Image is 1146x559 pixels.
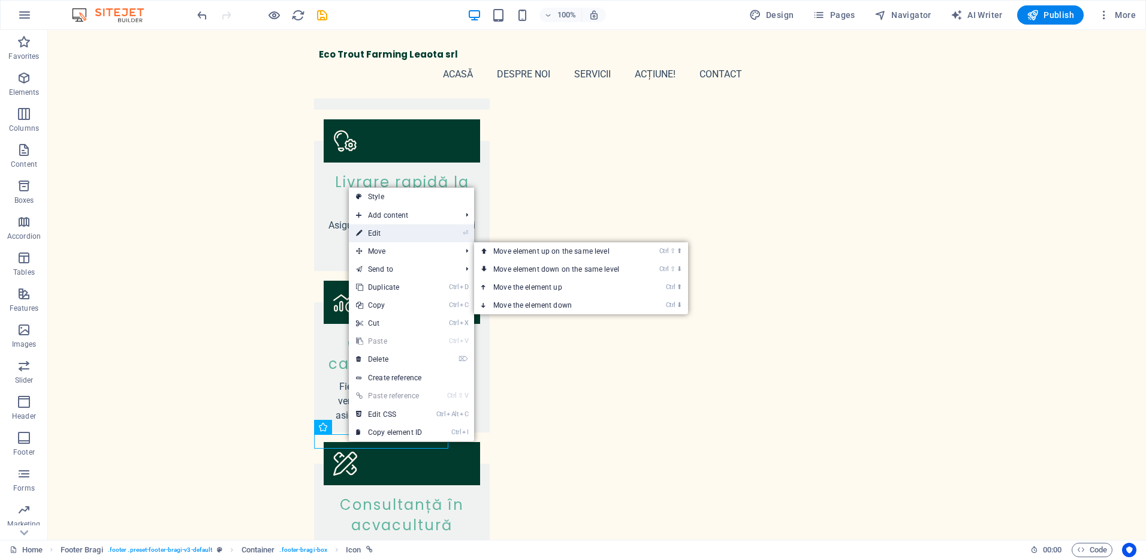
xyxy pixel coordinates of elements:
[744,5,799,25] div: Design (Ctrl+Alt+Y)
[1093,5,1141,25] button: More
[1043,543,1061,557] span: 00 00
[677,265,682,273] i: ⬇
[749,9,794,21] span: Design
[460,301,468,309] i: C
[69,8,159,22] img: Editor Logo
[1030,543,1062,557] h6: Session time
[7,519,40,529] p: Marketing
[349,369,474,387] a: Create reference
[12,411,36,421] p: Header
[460,337,468,345] i: V
[10,303,38,313] p: Features
[946,5,1008,25] button: AI Writer
[349,188,474,206] a: Style
[349,314,429,332] a: CtrlXCut
[447,392,457,399] i: Ctrl
[61,543,373,557] nav: breadcrumb
[349,423,429,441] a: CtrlICopy element ID
[539,8,582,22] button: 100%
[217,546,222,553] i: This element is a customizable preset
[349,405,429,423] a: CtrlAltCEdit CSS
[349,224,429,242] a: ⏎Edit
[14,196,34,205] p: Boxes
[279,543,327,557] span: . footer-bragi-box
[195,8,209,22] i: Undo: Change icon (Ctrl+Z)
[589,10,599,20] i: On resize automatically adjust zoom level to fit chosen device.
[8,52,39,61] p: Favorites
[474,260,643,278] a: Ctrl⇧⬇Move element down on the same level
[349,296,429,314] a: CtrlCCopy
[15,375,34,385] p: Slider
[195,8,209,22] button: undo
[1051,545,1053,554] span: :
[449,319,459,327] i: Ctrl
[1077,543,1107,557] span: Code
[1098,9,1136,21] span: More
[13,268,35,277] p: Tables
[7,232,41,241] p: Accordion
[557,8,577,22] h6: 100%
[366,546,373,553] i: This element is linked
[659,265,669,273] i: Ctrl
[474,278,643,296] a: Ctrl⬆Move the element up
[267,8,281,22] button: Click here to leave preview mode and continue editing
[813,9,855,21] span: Pages
[666,301,675,309] i: Ctrl
[291,8,305,22] i: Reload page
[108,543,213,557] span: . footer .preset-footer-bragi-v3-default
[460,283,468,291] i: D
[447,410,459,418] i: Alt
[474,296,643,314] a: Ctrl⬇Move the element down
[451,428,461,436] i: Ctrl
[666,283,675,291] i: Ctrl
[349,206,456,224] span: Add content
[677,301,682,309] i: ⬇
[10,543,43,557] a: Click to cancel selection. Double-click to open Pages
[315,8,329,22] button: save
[460,319,468,327] i: X
[870,5,936,25] button: Navigator
[1072,543,1112,557] button: Code
[951,9,1003,21] span: AI Writer
[1122,543,1136,557] button: Usercentrics
[315,8,329,22] i: Save (Ctrl+S)
[436,410,446,418] i: Ctrl
[465,392,468,399] i: V
[874,9,931,21] span: Navigator
[474,242,643,260] a: Ctrl⇧⬆Move element up on the same level
[1027,9,1074,21] span: Publish
[460,410,468,418] i: C
[349,387,429,405] a: Ctrl⇧VPaste reference
[349,278,429,296] a: CtrlDDuplicate
[13,447,35,457] p: Footer
[659,247,669,255] i: Ctrl
[459,355,468,363] i: ⌦
[291,8,305,22] button: reload
[458,392,463,399] i: ⇧
[349,350,429,368] a: ⌦Delete
[1017,5,1084,25] button: Publish
[449,283,459,291] i: Ctrl
[677,283,682,291] i: ⬆
[13,483,35,493] p: Forms
[463,229,468,237] i: ⏎
[349,260,456,278] a: Send to
[462,428,468,436] i: I
[449,301,459,309] i: Ctrl
[349,332,429,350] a: CtrlVPaste
[346,543,361,557] span: Click to select. Double-click to edit
[349,242,456,260] span: Move
[449,337,459,345] i: Ctrl
[677,247,682,255] i: ⬆
[744,5,799,25] button: Design
[61,543,103,557] span: Click to select. Double-click to edit
[670,247,675,255] i: ⇧
[9,88,40,97] p: Elements
[808,5,860,25] button: Pages
[242,543,275,557] span: Click to select. Double-click to edit
[9,124,39,133] p: Columns
[12,339,37,349] p: Images
[670,265,675,273] i: ⇧
[11,160,37,169] p: Content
